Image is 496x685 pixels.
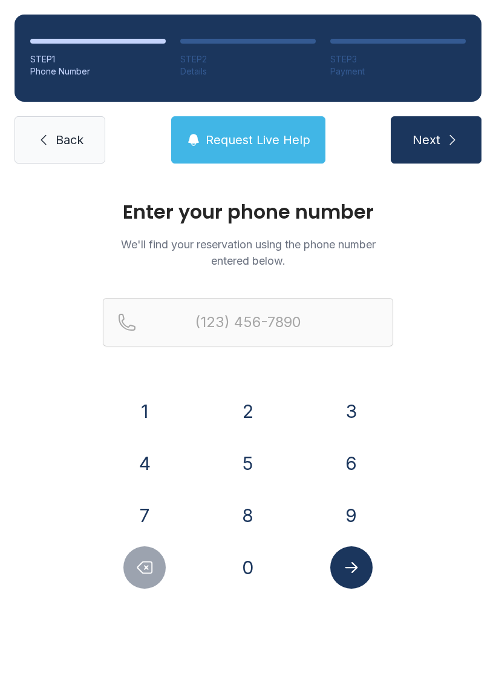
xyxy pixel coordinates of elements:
[330,65,466,78] div: Payment
[330,494,373,537] button: 9
[206,131,310,148] span: Request Live Help
[56,131,83,148] span: Back
[103,236,393,269] p: We'll find your reservation using the phone number entered below.
[227,546,269,589] button: 0
[103,298,393,346] input: Reservation phone number
[123,494,166,537] button: 7
[103,202,393,222] h1: Enter your phone number
[180,65,316,78] div: Details
[413,131,440,148] span: Next
[180,53,316,65] div: STEP 2
[123,442,166,485] button: 4
[227,494,269,537] button: 8
[227,442,269,485] button: 5
[123,546,166,589] button: Delete number
[330,442,373,485] button: 6
[330,390,373,432] button: 3
[330,53,466,65] div: STEP 3
[123,390,166,432] button: 1
[30,53,166,65] div: STEP 1
[227,390,269,432] button: 2
[330,546,373,589] button: Submit lookup form
[30,65,166,78] div: Phone Number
